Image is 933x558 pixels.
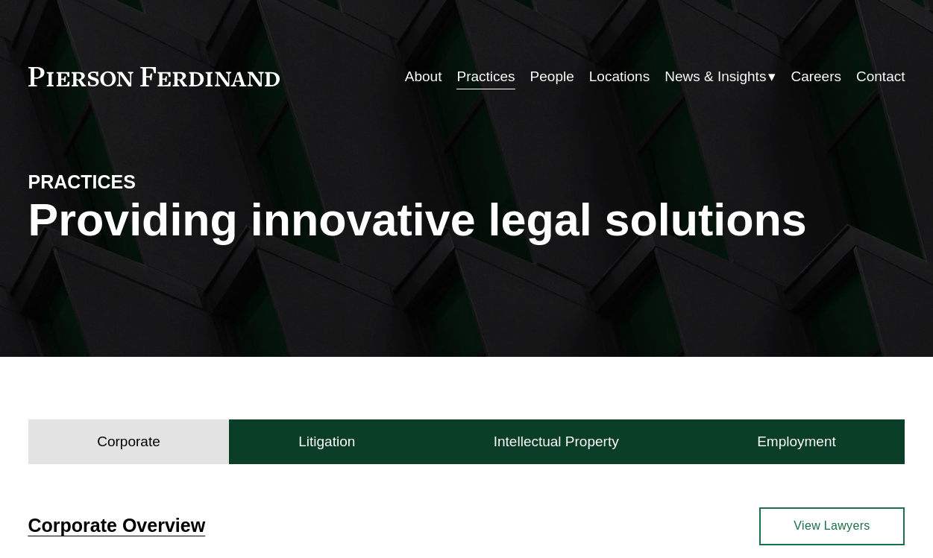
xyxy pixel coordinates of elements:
[456,63,515,91] a: Practices
[856,63,905,91] a: Contact
[97,433,160,451] h4: Corporate
[759,507,905,545] a: View Lawyers
[28,194,905,247] h1: Providing innovative legal solutions
[665,64,766,89] span: News & Insights
[665,63,776,91] a: folder dropdown
[757,433,836,451] h4: Employment
[494,433,619,451] h4: Intellectual Property
[405,63,442,91] a: About
[28,515,206,536] a: Corporate Overview
[589,63,650,91] a: Locations
[530,63,574,91] a: People
[28,171,248,194] h4: PRACTICES
[791,63,841,91] a: Careers
[298,433,355,451] h4: Litigation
